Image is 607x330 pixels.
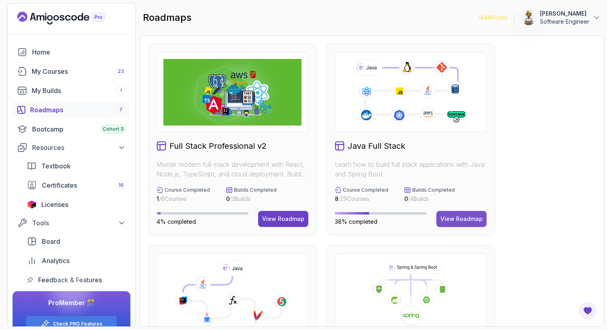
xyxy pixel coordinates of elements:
div: Bootcamp [32,124,126,134]
span: 1 [120,87,122,94]
p: 1448 Points [479,14,507,22]
div: Resources [32,143,126,152]
h2: Full Stack Professional v2 [169,140,267,152]
span: Analytics [42,256,69,265]
a: feedback [22,272,130,288]
p: Course Completed [165,187,210,193]
button: Tools [12,216,130,230]
h2: roadmaps [143,11,191,24]
p: Master modern full-stack development with React, Node.js, TypeScript, and cloud deployment. Build... [157,160,308,179]
a: textbook [22,158,130,174]
p: / 4 Builds [404,195,455,203]
a: board [22,233,130,249]
div: My Courses [32,67,126,76]
div: My Builds [32,86,126,95]
span: 23 [118,68,124,75]
img: jetbrains icon [27,200,37,209]
p: Learn how to build full stack applications with Java and Spring Boot [335,160,487,179]
p: / 29 Courses [335,195,388,203]
h2: Java Full Stack [348,140,405,152]
div: View Roadmap [262,215,304,223]
a: courses [12,63,130,79]
img: Full Stack Professional v2 [163,59,301,126]
div: View Roadmap [440,215,483,223]
span: Textbook [41,161,71,171]
span: 4% completed [157,218,196,225]
span: Licenses [41,200,68,209]
button: Resources [12,140,130,155]
p: Software Engineer [540,18,589,26]
p: Course Completed [343,187,388,193]
span: 0 [404,195,408,202]
span: 16 [118,182,124,188]
a: certificates [22,177,130,193]
span: Cohort 3 [103,126,124,132]
span: 38% completed [335,218,377,225]
button: View Roadmap [258,211,308,227]
a: home [12,44,130,60]
a: Landing page [17,12,123,24]
a: roadmaps [12,102,130,118]
span: 8 [335,195,338,202]
p: Builds Completed [412,187,455,193]
div: Roadmaps [30,105,126,115]
span: Certificates [42,180,77,190]
a: analytics [22,253,130,269]
button: View Roadmap [436,211,487,227]
button: user profile image[PERSON_NAME]Software Engineer [521,10,601,26]
p: / 3 Builds [226,195,277,203]
span: Feedback & Features [38,275,102,285]
div: Tools [32,218,126,228]
img: user profile image [521,10,536,25]
a: licenses [22,196,130,213]
a: builds [12,83,130,99]
p: / 6 Courses [157,195,210,203]
span: 1 [157,195,159,202]
p: Builds Completed [234,187,277,193]
span: 0 [226,195,230,202]
a: Check PRO Features [53,321,102,327]
p: [PERSON_NAME] [540,10,589,18]
span: Board [42,237,60,246]
span: 7 [119,107,122,113]
button: Open Feedback Button [578,301,597,320]
a: bootcamp [12,121,130,137]
div: Home [32,47,126,57]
